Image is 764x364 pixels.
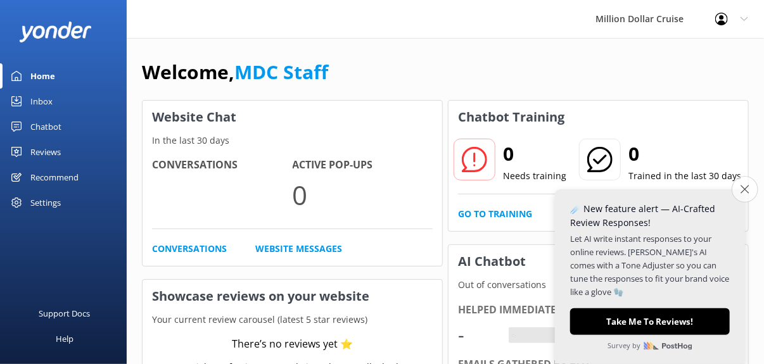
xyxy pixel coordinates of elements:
div: Support Docs [39,301,91,326]
a: Conversations [152,242,227,256]
div: Home [30,63,55,89]
div: Recommend [30,165,79,190]
img: yonder-white-logo.png [19,22,92,42]
h1: Welcome, [142,57,328,87]
p: Out of conversations [449,278,748,292]
p: 0 [293,173,433,216]
div: There’s no reviews yet ⭐ [232,336,353,353]
div: Help [56,326,73,351]
h4: Conversations [152,157,293,173]
h3: Showcase reviews on your website [143,280,442,313]
div: Settings [30,190,61,215]
p: Needs training [503,169,566,183]
h3: Chatbot Training [449,101,574,134]
a: Go to Training [458,207,532,221]
div: Helped immediately [458,302,739,318]
p: Your current review carousel (latest 5 star reviews) [143,313,442,327]
h4: Active Pop-ups [293,157,433,173]
h2: 0 [503,139,566,169]
div: - [458,320,496,350]
h3: AI Chatbot [449,245,535,278]
p: In the last 30 days [143,134,442,147]
div: Reviews [30,139,61,165]
a: MDC Staff [234,59,328,85]
div: Inbox [30,89,53,114]
div: - [509,327,518,344]
p: Trained in the last 30 days [628,169,741,183]
h3: Website Chat [143,101,442,134]
a: Website Messages [255,242,342,256]
h2: 0 [628,139,741,169]
div: Chatbot [30,114,61,139]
